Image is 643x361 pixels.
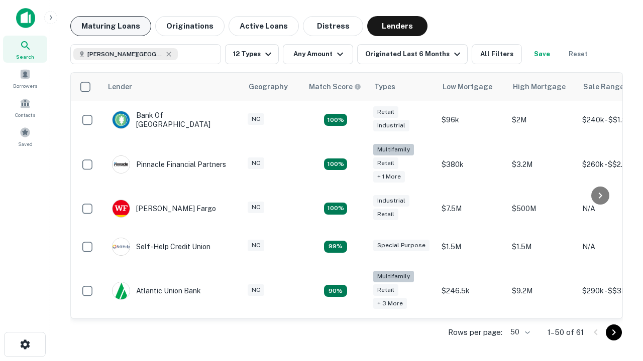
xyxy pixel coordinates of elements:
[526,44,558,64] button: Save your search to get updates of matches that match your search criteria.
[303,16,363,36] button: Distress
[443,81,492,93] div: Low Mortgage
[155,16,225,36] button: Originations
[248,113,264,125] div: NC
[373,157,398,169] div: Retail
[548,326,584,338] p: 1–50 of 61
[113,238,130,255] img: picture
[87,50,163,59] span: [PERSON_NAME][GEOGRAPHIC_DATA], [GEOGRAPHIC_DATA]
[373,284,398,296] div: Retail
[225,44,279,64] button: 12 Types
[112,155,226,173] div: Pinnacle Financial Partners
[374,81,395,93] div: Types
[248,240,264,251] div: NC
[606,324,622,340] button: Go to next page
[3,123,47,150] a: Saved
[373,209,398,220] div: Retail
[16,53,34,61] span: Search
[507,101,577,139] td: $2M
[113,111,130,128] img: picture
[15,111,35,119] span: Contacts
[113,200,130,217] img: picture
[112,238,210,256] div: Self-help Credit Union
[507,139,577,190] td: $3.2M
[229,16,299,36] button: Active Loans
[368,73,437,101] th: Types
[373,106,398,118] div: Retail
[249,81,288,93] div: Geography
[373,144,414,155] div: Multifamily
[102,73,243,101] th: Lender
[324,241,347,253] div: Matching Properties: 11, hasApolloMatch: undefined
[373,195,409,207] div: Industrial
[507,190,577,228] td: $500M
[472,44,522,64] button: All Filters
[448,326,502,338] p: Rows per page:
[112,200,216,218] div: [PERSON_NAME] Fargo
[309,81,359,92] h6: Match Score
[112,111,233,129] div: Bank Of [GEOGRAPHIC_DATA]
[112,282,201,300] div: Atlantic Union Bank
[243,73,303,101] th: Geography
[373,271,414,282] div: Multifamily
[373,171,405,183] div: + 1 more
[248,202,264,213] div: NC
[3,94,47,121] a: Contacts
[367,16,427,36] button: Lenders
[324,114,347,126] div: Matching Properties: 15, hasApolloMatch: undefined
[437,73,507,101] th: Low Mortgage
[18,140,33,148] span: Saved
[283,44,353,64] button: Any Amount
[437,228,507,266] td: $1.5M
[16,8,35,28] img: capitalize-icon.png
[437,139,507,190] td: $380k
[507,266,577,316] td: $9.2M
[248,284,264,296] div: NC
[583,81,624,93] div: Sale Range
[373,298,407,309] div: + 3 more
[3,36,47,63] a: Search
[113,282,130,299] img: picture
[357,44,468,64] button: Originated Last 6 Months
[373,240,430,251] div: Special Purpose
[507,228,577,266] td: $1.5M
[506,325,531,339] div: 50
[324,285,347,297] div: Matching Properties: 10, hasApolloMatch: undefined
[507,73,577,101] th: High Mortgage
[562,44,594,64] button: Reset
[248,157,264,169] div: NC
[303,73,368,101] th: Capitalize uses an advanced AI algorithm to match your search with the best lender. The match sco...
[113,156,130,173] img: picture
[3,65,47,92] a: Borrowers
[437,190,507,228] td: $7.5M
[108,81,132,93] div: Lender
[13,82,37,90] span: Borrowers
[437,266,507,316] td: $246.5k
[513,81,566,93] div: High Mortgage
[324,158,347,170] div: Matching Properties: 20, hasApolloMatch: undefined
[309,81,361,92] div: Capitalize uses an advanced AI algorithm to match your search with the best lender. The match sco...
[70,16,151,36] button: Maturing Loans
[593,249,643,297] iframe: Chat Widget
[373,120,409,131] div: Industrial
[324,203,347,215] div: Matching Properties: 14, hasApolloMatch: undefined
[365,48,463,60] div: Originated Last 6 Months
[437,101,507,139] td: $96k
